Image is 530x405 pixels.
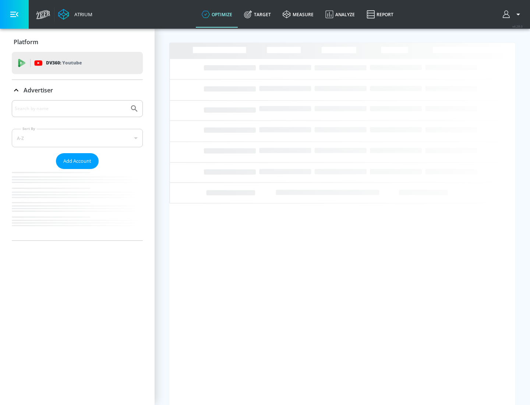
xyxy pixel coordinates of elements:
div: Advertiser [12,80,143,101]
a: measure [277,1,319,28]
a: Report [361,1,399,28]
p: Advertiser [24,86,53,94]
span: v 4.28.0 [512,24,523,28]
a: Analyze [319,1,361,28]
input: Search by name [15,104,126,113]
a: optimize [196,1,238,28]
a: Target [238,1,277,28]
div: Atrium [71,11,92,18]
span: Add Account [63,157,91,165]
button: Add Account [56,153,99,169]
div: DV360: Youtube [12,52,143,74]
a: Atrium [58,9,92,20]
p: Platform [14,38,38,46]
label: Sort By [21,126,37,131]
div: A-Z [12,129,143,147]
div: Advertiser [12,100,143,240]
div: Platform [12,32,143,52]
nav: list of Advertiser [12,169,143,240]
p: DV360: [46,59,82,67]
p: Youtube [62,59,82,67]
